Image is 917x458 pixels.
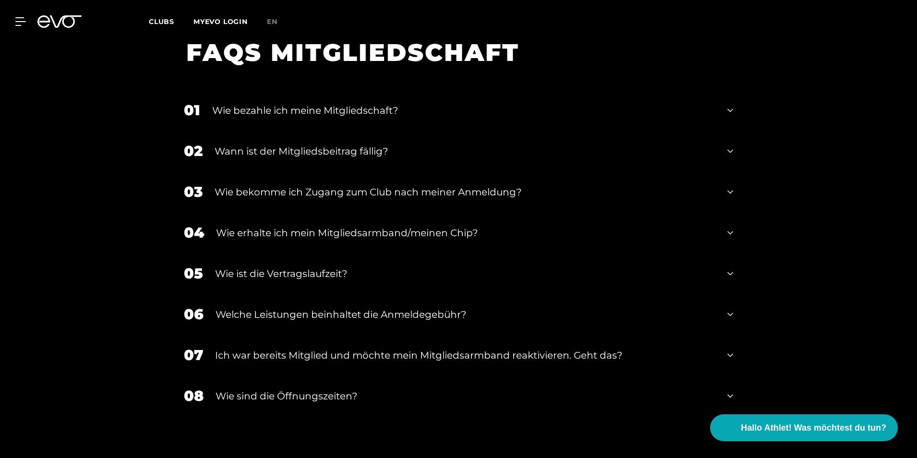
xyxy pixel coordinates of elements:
[184,303,204,325] div: 06
[193,17,248,26] a: MYEVO LOGIN
[741,422,886,434] span: Hallo Athlet! Was möchtest du tun?
[215,185,715,199] div: Wie bekomme ich Zugang zum Club nach meiner Anmeldung?
[710,414,898,441] button: Hallo Athlet! Was möchtest du tun?
[267,17,278,26] span: en
[184,344,203,366] div: 07
[149,17,174,26] span: Clubs
[267,16,289,27] a: en
[216,389,715,403] div: Wie sind die Öffnungszeiten?
[215,348,715,362] div: Ich war bereits Mitglied und möchte mein Mitgliedsarmband reaktivieren. Geht das?
[186,37,719,68] h1: FAQS MITGLIEDSCHAFT
[212,103,715,118] div: Wie bezahle ich meine Mitgliedschaft?
[216,226,715,240] div: Wie erhalte ich mein Mitgliedsarmband/meinen Chip?
[149,17,193,26] a: Clubs
[184,263,203,284] div: 05
[184,181,203,203] div: 03
[215,266,715,281] div: Wie ist die Vertragslaufzeit?
[215,144,715,158] div: Wann ist der Mitgliedsbeitrag fällig?
[184,99,200,121] div: 01
[216,307,715,322] div: Welche Leistungen beinhaltet die Anmeldegebühr?
[184,140,203,162] div: 02
[184,385,204,407] div: 08
[184,222,204,243] div: 04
